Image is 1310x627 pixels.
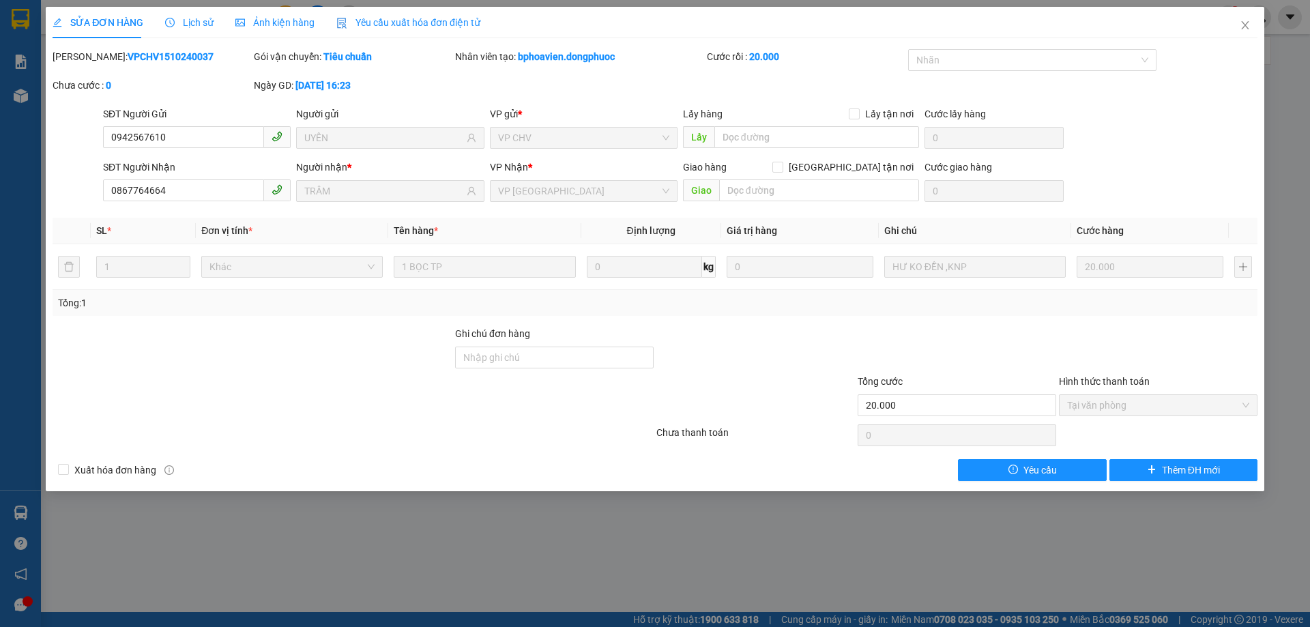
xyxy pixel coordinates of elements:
div: SĐT Người Gửi [103,106,291,121]
div: Chưa cước : [53,78,251,93]
span: Định lượng [627,225,675,236]
span: Ảnh kiện hàng [235,17,315,28]
div: Cước rồi : [707,49,905,64]
span: Giá trị hàng [727,225,777,236]
span: VP Phước Đông [498,181,669,201]
div: Người nhận [296,160,484,175]
input: 0 [727,256,873,278]
span: Lịch sử [165,17,214,28]
span: phone [272,184,282,195]
div: SĐT Người Nhận [103,160,291,175]
span: Xuất hóa đơn hàng [69,463,162,478]
span: VP CHV [498,128,669,148]
span: user [467,186,476,196]
span: SL [96,225,107,236]
label: Cước lấy hàng [925,108,986,119]
input: Cước giao hàng [925,180,1064,202]
span: Tại văn phòng [1067,395,1249,415]
span: SỬA ĐƠN HÀNG [53,17,143,28]
input: Dọc đường [714,126,919,148]
span: Cước hàng [1077,225,1124,236]
span: VP Nhận [490,162,528,173]
img: icon [336,18,347,29]
b: Tiêu chuẩn [323,51,372,62]
button: delete [58,256,80,278]
span: [GEOGRAPHIC_DATA] tận nơi [783,160,919,175]
span: picture [235,18,245,27]
input: Dọc đường [719,179,919,201]
div: Chưa thanh toán [655,425,856,449]
span: close [1240,20,1251,31]
input: Tên người gửi [304,130,463,145]
button: exclamation-circleYêu cầu [958,459,1106,481]
button: plus [1234,256,1252,278]
input: Ghi Chú [884,256,1066,278]
span: Lấy tận nơi [860,106,919,121]
input: Tên người nhận [304,184,463,199]
b: 0 [106,80,111,91]
b: 20.000 [749,51,779,62]
span: info-circle [164,465,174,475]
span: Lấy hàng [683,108,723,119]
label: Hình thức thanh toán [1059,376,1150,387]
span: Tổng cước [858,376,903,387]
span: plus [1147,465,1156,476]
div: Gói vận chuyển: [254,49,452,64]
span: Tên hàng [394,225,438,236]
div: Ngày GD: [254,78,452,93]
input: Cước lấy hàng [925,127,1064,149]
div: Người gửi [296,106,484,121]
button: Close [1226,7,1264,45]
input: 0 [1077,256,1223,278]
span: user [467,133,476,143]
span: kg [702,256,716,278]
span: Giao hàng [683,162,727,173]
b: bphoavien.dongphuoc [518,51,615,62]
span: Yêu cầu [1023,463,1057,478]
span: Khác [209,257,375,277]
div: Nhân viên tạo: [455,49,704,64]
th: Ghi chú [879,218,1071,244]
input: VD: Bàn, Ghế [394,256,575,278]
div: [PERSON_NAME]: [53,49,251,64]
b: [DATE] 16:23 [295,80,351,91]
span: edit [53,18,62,27]
b: VPCHV1510240037 [128,51,214,62]
div: VP gửi [490,106,678,121]
div: Tổng: 1 [58,295,506,310]
span: Thêm ĐH mới [1162,463,1220,478]
span: exclamation-circle [1008,465,1018,476]
label: Cước giao hàng [925,162,992,173]
span: Giao [683,179,719,201]
span: clock-circle [165,18,175,27]
span: Yêu cầu xuất hóa đơn điện tử [336,17,480,28]
span: Lấy [683,126,714,148]
input: Ghi chú đơn hàng [455,347,654,368]
label: Ghi chú đơn hàng [455,328,530,339]
span: phone [272,131,282,142]
span: Đơn vị tính [201,225,252,236]
button: plusThêm ĐH mới [1109,459,1257,481]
